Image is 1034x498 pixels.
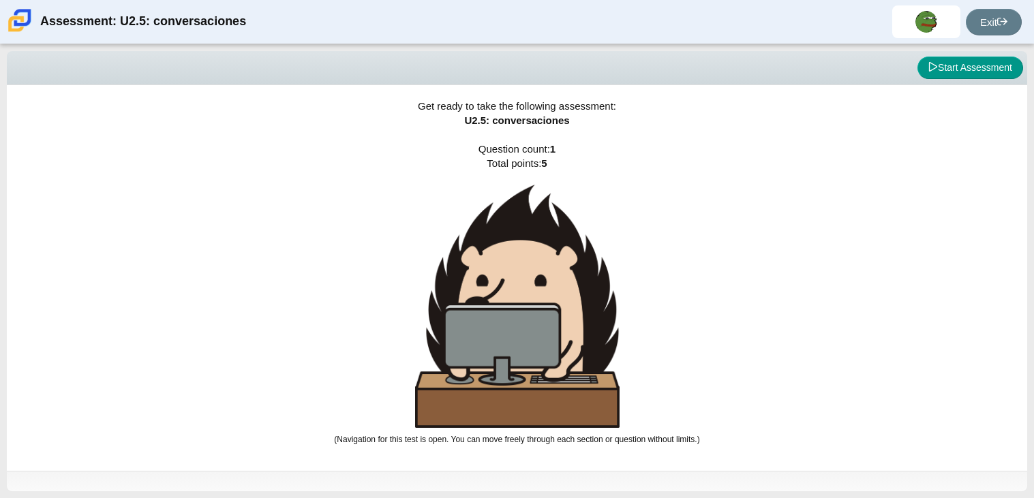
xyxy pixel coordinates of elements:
b: 5 [541,157,547,169]
small: (Navigation for this test is open. You can move freely through each section or question without l... [334,435,699,444]
span: Get ready to take the following assessment: [418,100,616,112]
button: Start Assessment [917,57,1023,80]
a: Exit [966,9,1022,35]
img: Carmen School of Science & Technology [5,6,34,35]
img: hedgehog-behind-computer-large.png [415,185,620,428]
b: 1 [550,143,556,155]
a: Carmen School of Science & Technology [5,25,34,37]
span: U2.5: conversaciones [464,114,569,126]
img: dominick.riosteran.FXJ1m2 [915,11,937,33]
span: Question count: Total points: [334,143,699,444]
div: Assessment: U2.5: conversaciones [40,5,246,38]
